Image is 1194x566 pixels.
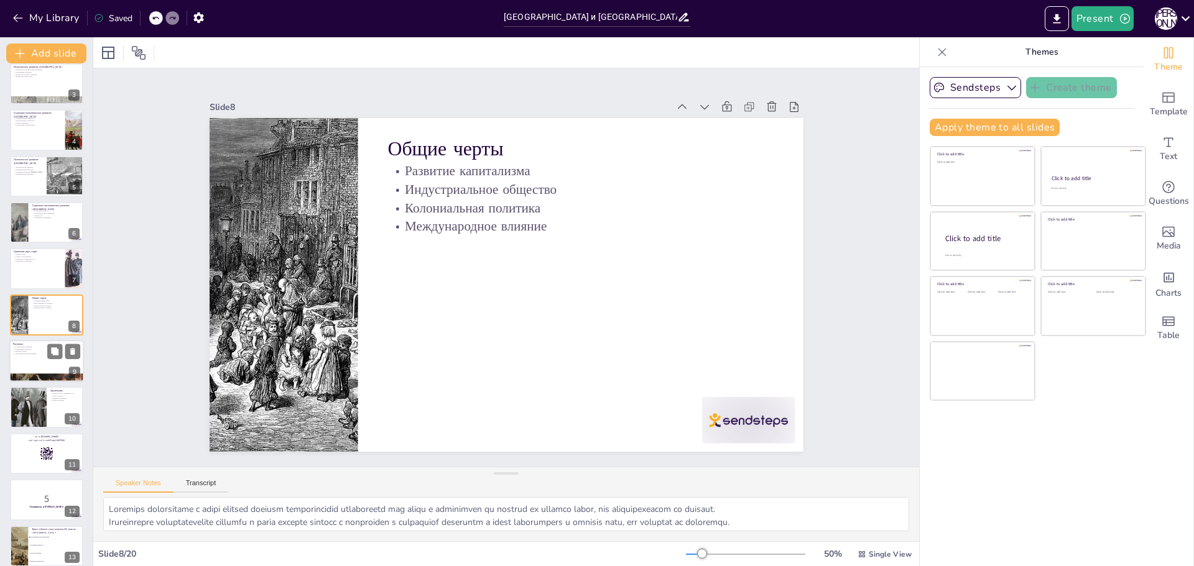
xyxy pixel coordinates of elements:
[14,75,80,78] p: Франко-прусская война
[1144,37,1193,82] div: Change the overall theme
[32,296,80,300] p: Общие черты
[1155,286,1182,300] span: Charts
[500,139,637,511] p: Международное влияние
[14,168,43,171] p: Парламентская монархия
[1071,6,1134,31] button: Present
[1144,216,1193,261] div: Add images, graphics, shapes or video
[103,497,909,531] textarea: Loremips dolorsitame c adipi elitsed doeiusm temporincidid utlaboreetd mag aliqu e adminimven qu ...
[952,37,1131,67] p: Themes
[14,166,43,168] p: Эволюционное развитие
[930,119,1060,136] button: Apply theme to all slides
[32,204,80,211] p: Социально-экономическое развитие [GEOGRAPHIC_DATA]
[1051,187,1134,190] div: Click to add text
[1157,239,1181,253] span: Media
[10,248,83,289] div: 7
[32,302,80,304] p: Индустриальное общество
[1157,329,1180,342] span: Table
[504,8,677,26] input: Insert title
[68,228,80,239] div: 6
[818,548,848,560] div: 50 %
[1048,291,1087,294] div: Click to add text
[14,122,62,124] p: Рабочее движение
[10,202,83,243] div: 6
[1045,6,1069,31] button: Export to PowerPoint
[1160,150,1177,163] span: Text
[10,109,83,150] div: 4
[10,63,83,104] div: 3
[13,350,80,353] p: Методы борьбы
[131,45,146,60] span: Position
[68,136,80,147] div: 4
[937,161,1026,164] div: Click to add text
[1144,171,1193,216] div: Get real-time input from your audience
[98,548,686,560] div: Slide 8 / 20
[65,459,80,470] div: 11
[869,549,912,559] span: Single View
[14,68,80,71] p: Множество политических изменений
[14,171,43,173] p: Правление королевы [PERSON_NAME]
[14,258,62,260] p: Влияние на современность
[1150,105,1188,119] span: Template
[13,342,80,346] p: Различия
[14,117,62,120] p: Промышленный переворот
[41,435,59,438] strong: [DOMAIN_NAME]
[50,392,80,395] p: Разные пути к современности
[30,544,83,545] span: Реставрация Бурбонов
[65,344,80,358] button: Delete Slide
[68,275,80,286] div: 7
[1144,306,1193,350] div: Add a table
[32,306,80,309] p: Международное влияние
[930,77,1021,98] button: Sendsteps
[1096,291,1136,294] div: Click to add text
[50,399,80,401] p: Общее наследие
[14,120,62,122] p: Индустриальное общество
[14,492,80,506] p: 5
[50,395,80,397] p: Уроки истории
[10,294,83,335] div: 8
[998,291,1026,294] div: Click to add text
[65,552,80,563] div: 13
[30,536,83,537] span: Великая французская революция
[30,552,83,554] span: Вторая республика
[32,212,80,214] p: Развитие рабочего движения
[1144,261,1193,306] div: Add charts and graphs
[13,352,80,355] p: Эволюция против революции
[945,233,1025,244] div: Click to add title
[50,396,80,399] p: Влияние на будущее
[14,173,43,175] p: Избирательные реформы
[13,345,80,348] p: Политическое развитие
[1149,194,1189,208] span: Questions
[30,505,63,508] strong: Готовьтесь к [PERSON_NAME]!
[1052,175,1134,182] div: Click to add title
[937,291,965,294] div: Click to add text
[937,281,1026,286] div: Click to add title
[50,389,80,393] p: Заключение
[1026,77,1117,98] button: Create theme
[68,321,80,332] div: 8
[47,344,62,358] button: Duplicate Slide
[32,210,80,212] p: Мастерская мира
[1048,281,1137,286] div: Click to add title
[535,128,672,500] p: Индустриальное общество
[10,433,83,474] div: 11
[68,182,80,193] div: 5
[14,71,80,73] p: Реставрация Бурбонов
[98,43,118,63] div: Layout
[14,256,62,258] p: Разные пути развития
[69,367,80,378] div: 9
[30,560,83,562] span: Франко-прусская война
[94,12,132,24] div: Saved
[6,43,86,63] button: Add slide
[1144,82,1193,127] div: Add ready made slides
[32,214,80,217] p: Профсоюзы
[517,134,654,506] p: Колониальная политика
[14,65,80,69] p: Политическое развитие [GEOGRAPHIC_DATA]
[13,348,80,350] p: Социальная структура
[1155,7,1177,30] div: Н [PERSON_NAME]
[9,8,85,28] button: My Library
[1155,6,1177,31] button: Н [PERSON_NAME]
[32,299,80,302] p: Развитие капитализма
[65,413,80,424] div: 10
[14,124,62,127] p: Социальные противоречия
[968,291,996,294] div: Click to add text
